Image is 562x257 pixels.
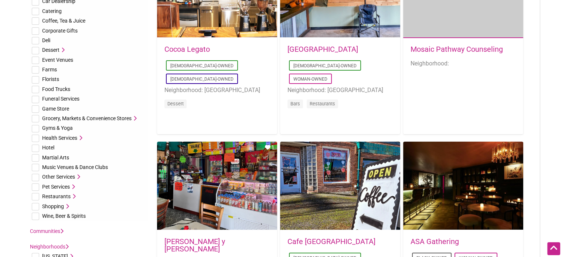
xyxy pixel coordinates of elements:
a: Dessert [167,101,184,106]
span: Catering [42,8,62,14]
a: Neighborhoods [30,244,69,250]
span: Farms [42,67,57,72]
span: Other Services [42,174,75,180]
a: [PERSON_NAME] y [PERSON_NAME] [164,237,225,253]
span: Game Store [42,106,69,112]
span: Restaurants [42,193,71,199]
a: Communities [30,228,64,234]
span: Music Venues & Dance Clubs [42,164,108,170]
span: Deli [42,37,50,43]
li: Neighborhood: [GEOGRAPHIC_DATA] [287,85,393,95]
span: Funeral Services [42,96,79,102]
a: [DEMOGRAPHIC_DATA]-Owned [170,77,234,82]
span: Hotel [42,145,54,151]
a: ASA Gathering [411,237,459,246]
li: Neighborhood: [411,59,516,68]
span: Corporate Gifts [42,28,78,34]
span: Pet Services [42,184,70,190]
span: Grocery, Markets & Convenience Stores [42,115,132,121]
a: Woman-Owned [293,77,327,82]
a: [DEMOGRAPHIC_DATA]-Owned [293,63,357,68]
a: Cafe [GEOGRAPHIC_DATA] [287,237,375,246]
a: Restaurants [310,101,335,106]
div: Scroll Back to Top [547,242,560,255]
li: Neighborhood: [GEOGRAPHIC_DATA] [164,85,270,95]
span: Coffee, Tea & Juice [42,18,85,24]
span: Event Venues [42,57,73,63]
a: [GEOGRAPHIC_DATA] [287,45,358,54]
span: Florists [42,76,59,82]
a: Mosaic Pathway Counseling [411,45,503,54]
span: Martial Arts [42,155,69,160]
span: Wine, Beer & Spirits [42,213,86,219]
span: Shopping [42,203,64,209]
a: [DEMOGRAPHIC_DATA]-Owned [170,63,234,68]
a: Bars [290,101,300,106]
span: Health Services [42,135,77,141]
span: Food Trucks [42,86,70,92]
span: Gyms & Yoga [42,125,73,131]
a: Cocoa Legato [164,45,210,54]
span: Dessert [42,47,59,53]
